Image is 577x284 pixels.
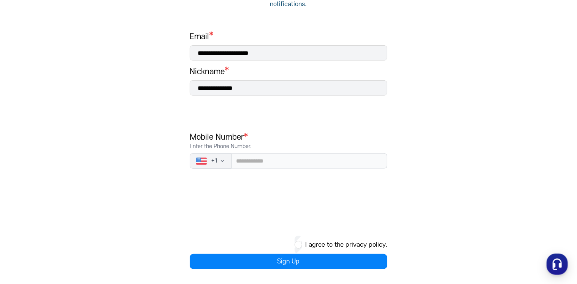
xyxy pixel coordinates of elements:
[2,221,50,240] a: Home
[211,157,218,165] span: + 1
[19,232,33,238] span: Home
[63,233,86,239] span: Messages
[190,67,225,77] h1: Nickname
[113,232,131,238] span: Settings
[50,221,98,240] a: Messages
[190,32,387,42] h1: Email
[190,254,387,269] button: Sign Up
[190,143,387,150] p: Enter the Phone Number.
[305,240,387,249] button: I agree to the privacy policy.
[190,132,387,150] h1: Mobile Number
[98,221,146,240] a: Settings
